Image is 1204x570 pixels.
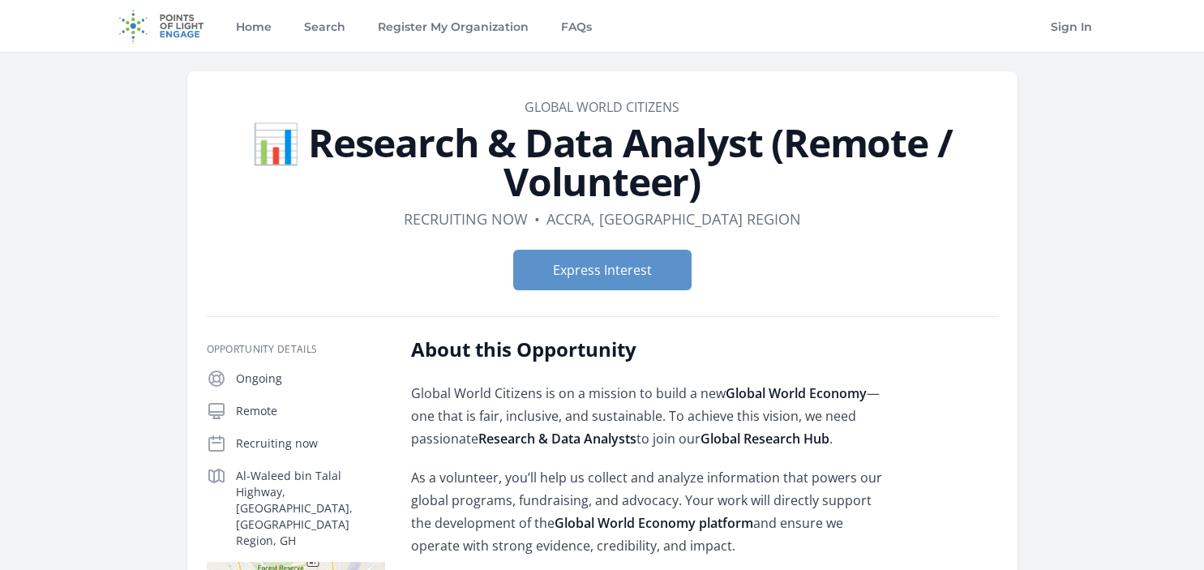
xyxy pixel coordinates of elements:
[236,435,385,452] p: Recruiting now
[404,208,528,230] dd: Recruiting now
[207,343,385,356] h3: Opportunity Details
[478,430,636,448] strong: Research & Data Analysts
[236,403,385,419] p: Remote
[411,382,885,450] p: Global World Citizens is on a mission to build a new — one that is fair, inclusive, and sustainab...
[411,466,885,557] p: As a volunteer, you’ll help us collect and analyze information that powers our global programs, f...
[525,98,679,116] a: Global World Citizens
[207,123,998,201] h1: 📊 Research & Data Analyst (Remote / Volunteer)
[513,250,692,290] button: Express Interest
[236,468,385,549] p: Al-Waleed bin Talal Highway, [GEOGRAPHIC_DATA], [GEOGRAPHIC_DATA] Region, GH
[236,371,385,387] p: Ongoing
[555,514,753,532] strong: Global World Economy platform
[411,336,885,362] h2: About this Opportunity
[534,208,540,230] div: •
[726,384,867,402] strong: Global World Economy
[701,430,829,448] strong: Global Research Hub
[546,208,801,230] dd: Accra, [GEOGRAPHIC_DATA] Region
